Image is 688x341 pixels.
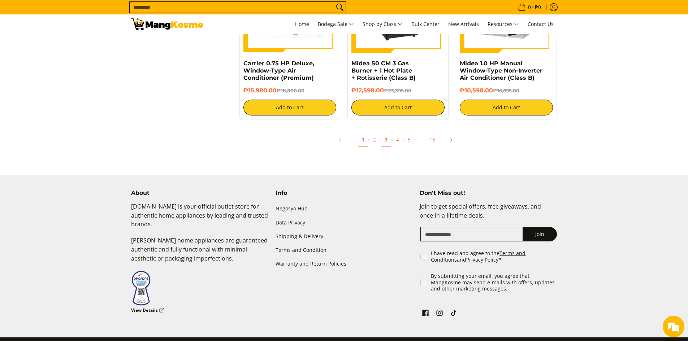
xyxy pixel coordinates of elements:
[380,136,381,143] span: ·
[384,88,411,93] del: ₱23,395.00
[431,273,558,292] label: By submitting your email, you agree that MangKosme may send e-mails with offers, updates and othe...
[434,308,445,320] a: See Mang Kosme on Instagram
[211,14,557,34] nav: Main Menu
[431,250,525,263] a: Terms and Conditions
[420,189,557,197] h4: Don't Miss out!
[131,189,268,197] h4: About
[431,250,558,263] label: I have read and agree to the and *
[420,202,557,227] p: Join to get special offers, free giveaways, and once-in-a-lifetime deals.
[276,189,413,197] h4: Info
[131,236,268,270] p: [PERSON_NAME] home appliances are guaranteed authentic and fully functional with minimal aestheti...
[236,130,561,153] ul: Pagination
[351,87,445,94] h6: ₱12,598.00
[426,132,439,147] a: 16
[291,14,313,34] a: Home
[276,216,413,229] a: Data Privacy
[403,136,404,143] span: ·
[131,202,268,236] p: [DOMAIN_NAME] is your official outlet store for authentic home appliances by leading and trusted ...
[523,227,557,241] button: Join
[4,197,138,222] textarea: Type your message and hit 'Enter'
[488,20,519,29] span: Resources
[534,5,542,10] span: ₱0
[276,229,413,243] a: Shipping & Delivery
[493,88,519,93] del: ₱16,695.00
[369,132,380,147] a: 2
[276,202,413,216] a: Negosyo Hub
[516,3,543,11] span: •
[334,2,346,13] button: Search
[460,100,553,115] button: Add to Cart
[243,60,314,81] a: Carrier 0.75 HP Deluxe, Window-Type Air Conditioner (Premium)
[131,306,164,315] a: View Details
[445,14,483,34] a: New Arrivals
[449,308,459,320] a: See Mang Kosme on TikTok
[391,136,393,143] span: ·
[351,60,416,81] a: Midea 50 CM 3 Gas Burner + 1 Hot Plate + Rotisserie (Class B)
[276,243,413,257] a: Terms and Condition
[131,18,203,30] img: All Products - Home Appliances Warehouse Sale l Mang Kosme | Page 3
[411,21,440,27] span: Bulk Center
[414,136,416,143] span: ·
[295,21,309,27] span: Home
[381,132,391,147] a: 3
[484,14,523,34] a: Resources
[243,100,337,115] button: Add to Cart
[358,132,368,147] a: 1
[243,87,337,94] h6: ₱15,980.00
[118,4,136,21] div: Minimize live chat window
[276,257,413,271] a: Warranty and Return Policies
[460,60,542,81] a: Midea 1.0 HP Manual Window-Type Non-Inverter Air Conditioner (Class B)
[363,20,403,29] span: Shop by Class
[404,132,414,147] a: 5
[131,270,151,306] img: Data Privacy Seal
[416,132,424,147] span: ·
[408,14,443,34] a: Bulk Center
[524,14,557,34] a: Contact Us
[368,136,369,143] span: ·
[314,14,358,34] a: Bodega Sale
[527,5,532,10] span: 0
[393,132,403,147] a: 4
[460,87,553,94] h6: ₱10,598.00
[420,308,430,320] a: See Mang Kosme on Facebook
[359,14,406,34] a: Shop by Class
[424,136,426,143] span: ·
[466,256,498,263] a: Privacy Policy
[448,21,479,27] span: New Arrivals
[528,21,554,27] span: Contact Us
[351,100,445,115] button: Add to Cart
[318,20,354,29] span: Bodega Sale
[42,91,100,164] span: We're online!
[38,40,121,50] div: Chat with us now
[277,88,304,93] del: ₱18,800.00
